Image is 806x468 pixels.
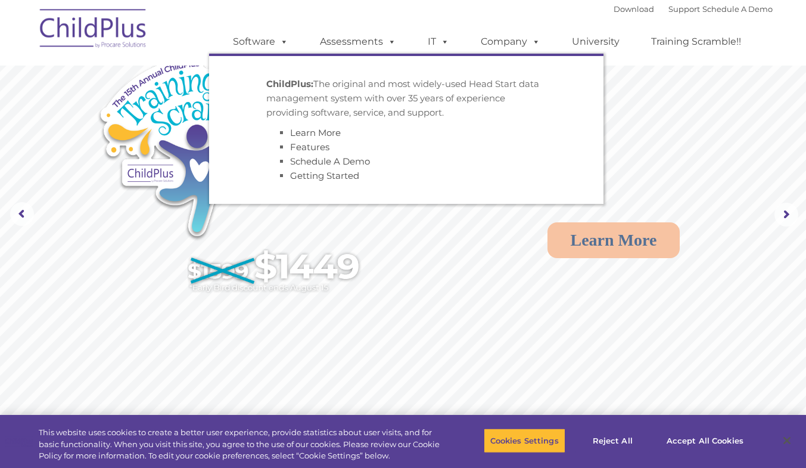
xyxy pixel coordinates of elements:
a: Schedule A Demo [290,156,370,167]
button: Cookies Settings [484,428,565,453]
button: Accept All Cookies [660,428,750,453]
a: Getting Started [290,170,359,181]
a: IT [416,30,461,54]
img: ChildPlus by Procare Solutions [34,1,153,60]
p: The original and most widely-used Head Start data management system with over 35 years of experie... [266,77,546,120]
a: Company [469,30,552,54]
div: This website uses cookies to create a better user experience, provide statistics about user visit... [39,427,443,462]
a: Learn More [547,222,680,258]
a: Download [614,4,654,14]
button: Close [774,427,800,454]
a: Software [221,30,300,54]
a: Training Scramble!! [639,30,753,54]
a: Support [668,4,700,14]
button: Reject All [575,428,650,453]
a: Learn More [290,127,341,138]
a: University [560,30,631,54]
font: | [614,4,773,14]
a: Assessments [308,30,408,54]
strong: ChildPlus: [266,78,313,89]
a: Features [290,141,329,153]
a: Schedule A Demo [702,4,773,14]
